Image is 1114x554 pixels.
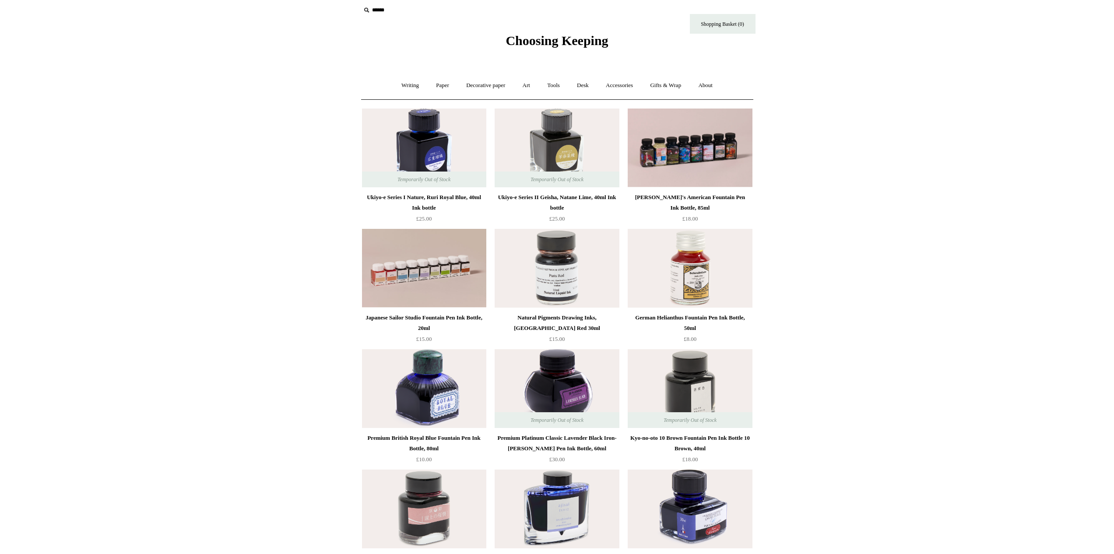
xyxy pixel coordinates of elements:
img: Herbin Lavender Fragranced Fountain Pen Ink Bottle, 30ml [628,470,752,548]
span: Temporarily Out of Stock [655,412,725,428]
a: Tools [539,74,568,97]
span: £18.00 [682,215,698,222]
div: German Helianthus Fountain Pen Ink Bottle, 50ml [630,312,750,333]
div: Premium Platinum Classic Lavender Black Iron-[PERSON_NAME] Pen Ink Bottle, 60ml [497,433,617,454]
a: Ukiyo-e Series II Geisha, Natane Lime, 40ml Ink bottle £25.00 [495,192,619,228]
a: Japanese Sailor Studio Fountain Pen Ink Bottle, 20ml £15.00 [362,312,486,348]
a: Premium British Royal Blue Fountain Pen Ink Bottle, 80ml £10.00 [362,433,486,469]
img: Premium British Royal Blue Fountain Pen Ink Bottle, 80ml [362,349,486,428]
a: Writing [394,74,427,97]
a: Shopping Basket (0) [690,14,756,34]
a: Natural Pigments Drawing Inks, [GEOGRAPHIC_DATA] Red 30ml £15.00 [495,312,619,348]
img: Pilot Iro Shizuku Aji Sai Fountain Pen Ink Bottle, 50ml [495,470,619,548]
a: Noodler's American Fountain Pen Ink Bottle, 85ml Noodler's American Fountain Pen Ink Bottle, 85ml [628,109,752,187]
span: £15.00 [549,336,565,342]
a: Ukiyo-e Series I Nature, Ruri Royal Blue, 40ml Ink bottle Ukiyo-e Series I Nature, Ruri Royal Blu... [362,109,486,187]
img: Natural Pigments Drawing Inks, Paris Red 30ml [495,229,619,308]
a: Kyo-no-oto 10 Brown Fountain Pen Ink Bottle 10 Brown, 40ml Kyo-no-oto 10 Brown Fountain Pen Ink B... [628,349,752,428]
div: Kyo-no-oto 10 Brown Fountain Pen Ink Bottle 10 Brown, 40ml [630,433,750,454]
a: Herbin Lavender Fragranced Fountain Pen Ink Bottle, 30ml Herbin Lavender Fragranced Fountain Pen ... [628,470,752,548]
a: About [690,74,720,97]
span: £18.00 [682,456,698,463]
div: Natural Pigments Drawing Inks, [GEOGRAPHIC_DATA] Red 30ml [497,312,617,333]
a: Paper [428,74,457,97]
a: Kyo-no-oto 10 Brown Fountain Pen Ink Bottle 10 Brown, 40ml £18.00 [628,433,752,469]
span: £25.00 [549,215,565,222]
a: Desk [569,74,597,97]
a: Japanese Sailor Studio Fountain Pen Ink Bottle, 20ml Japanese Sailor Studio Fountain Pen Ink Bott... [362,229,486,308]
a: German Helianthus Fountain Pen Ink Bottle, 50ml German Helianthus Fountain Pen Ink Bottle, 50ml [628,229,752,308]
img: Kyo-Iro 05 Plum Fountain Pen Ink Bottle, 40ml [362,470,486,548]
div: [PERSON_NAME]'s American Fountain Pen Ink Bottle, 85ml [630,192,750,213]
a: Pilot Iro Shizuku Aji Sai Fountain Pen Ink Bottle, 50ml Pilot Iro Shizuku Aji Sai Fountain Pen In... [495,470,619,548]
img: Ukiyo-e Series II Geisha, Natane Lime, 40ml Ink bottle [495,109,619,187]
span: £25.00 [416,215,432,222]
div: Premium British Royal Blue Fountain Pen Ink Bottle, 80ml [364,433,484,454]
a: Ukiyo-e Series I Nature, Ruri Royal Blue, 40ml Ink bottle £25.00 [362,192,486,228]
img: Premium Platinum Classic Lavender Black Iron-Gall Fountain Pen Ink Bottle, 60ml [495,349,619,428]
span: £15.00 [416,336,432,342]
a: German Helianthus Fountain Pen Ink Bottle, 50ml £8.00 [628,312,752,348]
div: Japanese Sailor Studio Fountain Pen Ink Bottle, 20ml [364,312,484,333]
a: Decorative paper [458,74,513,97]
span: Choosing Keeping [506,33,608,48]
img: Japanese Sailor Studio Fountain Pen Ink Bottle, 20ml [362,229,486,308]
a: Premium Platinum Classic Lavender Black Iron-[PERSON_NAME] Pen Ink Bottle, 60ml £30.00 [495,433,619,469]
a: Accessories [598,74,641,97]
div: Ukiyo-e Series I Nature, Ruri Royal Blue, 40ml Ink bottle [364,192,484,213]
img: German Helianthus Fountain Pen Ink Bottle, 50ml [628,229,752,308]
div: Ukiyo-e Series II Geisha, Natane Lime, 40ml Ink bottle [497,192,617,213]
a: Kyo-Iro 05 Plum Fountain Pen Ink Bottle, 40ml Kyo-Iro 05 Plum Fountain Pen Ink Bottle, 40ml [362,470,486,548]
a: Ukiyo-e Series II Geisha, Natane Lime, 40ml Ink bottle Ukiyo-e Series II Geisha, Natane Lime, 40m... [495,109,619,187]
span: £10.00 [416,456,432,463]
a: Gifts & Wrap [642,74,689,97]
img: Ukiyo-e Series I Nature, Ruri Royal Blue, 40ml Ink bottle [362,109,486,187]
span: Temporarily Out of Stock [522,412,592,428]
span: Temporarily Out of Stock [522,172,592,187]
a: Natural Pigments Drawing Inks, Paris Red 30ml Natural Pigments Drawing Inks, Paris Red 30ml [495,229,619,308]
img: Kyo-no-oto 10 Brown Fountain Pen Ink Bottle 10 Brown, 40ml [628,349,752,428]
img: Noodler's American Fountain Pen Ink Bottle, 85ml [628,109,752,187]
a: Art [515,74,538,97]
span: £30.00 [549,456,565,463]
span: £8.00 [684,336,696,342]
a: Premium British Royal Blue Fountain Pen Ink Bottle, 80ml Premium British Royal Blue Fountain Pen ... [362,349,486,428]
a: [PERSON_NAME]'s American Fountain Pen Ink Bottle, 85ml £18.00 [628,192,752,228]
span: Temporarily Out of Stock [389,172,459,187]
a: Choosing Keeping [506,40,608,46]
a: Premium Platinum Classic Lavender Black Iron-Gall Fountain Pen Ink Bottle, 60ml Premium Platinum ... [495,349,619,428]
